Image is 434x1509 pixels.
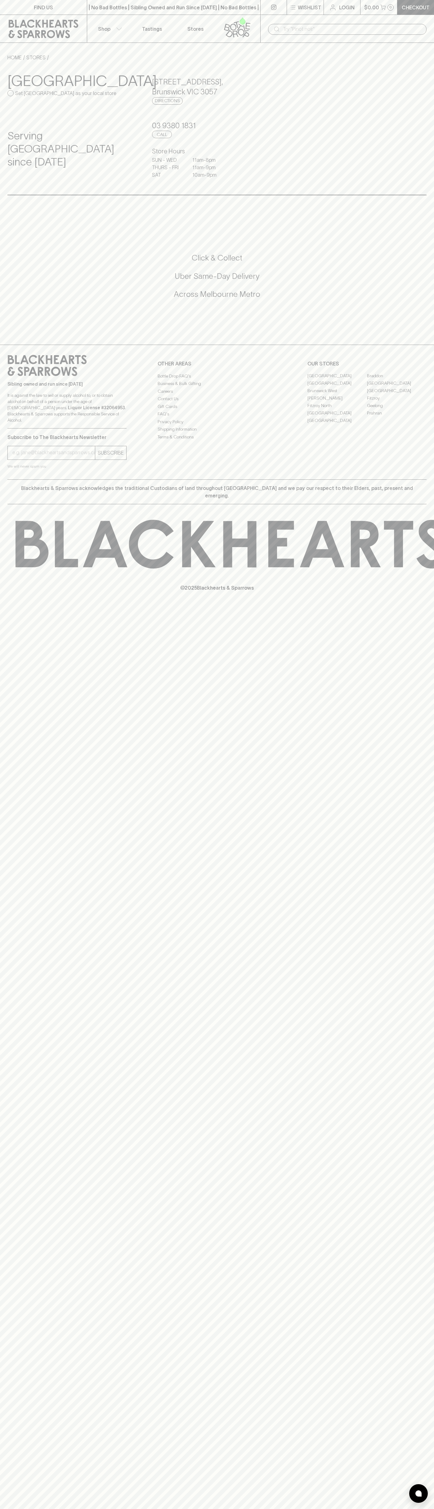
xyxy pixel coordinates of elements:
[158,395,277,403] a: Contact Us
[7,392,127,423] p: It is against the law to sell or supply alcohol to, or to obtain alcohol on behalf of a person un...
[7,253,427,263] h5: Click & Collect
[192,171,223,179] p: 10am - 9pm
[307,387,367,395] a: Brunswick West
[158,410,277,418] a: FAQ's
[389,6,392,9] p: 0
[192,164,223,171] p: 11am - 9pm
[7,271,427,281] h5: Uber Same-Day Delivery
[152,121,282,131] h5: 03 9380 1831
[339,4,355,11] p: Login
[307,380,367,387] a: [GEOGRAPHIC_DATA]
[367,372,427,380] a: Braddon
[26,55,46,60] a: STORES
[12,448,95,458] input: e.g. jane@blackheartsandsparrows.com.au
[12,484,422,499] p: Blackhearts & Sparrows acknowledges the traditional Custodians of land throughout [GEOGRAPHIC_DAT...
[7,228,427,332] div: Call to action block
[307,417,367,424] a: [GEOGRAPHIC_DATA]
[7,72,137,89] h3: [GEOGRAPHIC_DATA]
[152,146,282,156] h6: Store Hours
[98,449,124,456] p: SUBSCRIBE
[364,4,379,11] p: $0.00
[158,387,277,395] a: Careers
[367,395,427,402] a: Fitzroy
[158,403,277,410] a: Gift Cards
[367,380,427,387] a: [GEOGRAPHIC_DATA]
[367,402,427,410] a: Geelong
[158,426,277,433] a: Shipping Information
[192,156,223,164] p: 11am - 8pm
[307,402,367,410] a: Fitzroy North
[415,1490,422,1497] img: bubble-icon
[130,15,174,43] a: Tastings
[7,433,127,441] p: Subscribe to The Blackhearts Newsletter
[307,360,427,367] p: OUR STORES
[307,410,367,417] a: [GEOGRAPHIC_DATA]
[68,405,125,410] strong: Liquor License #32064953
[152,171,183,179] p: SAT
[152,77,282,97] h5: [STREET_ADDRESS] , Brunswick VIC 3057
[307,395,367,402] a: [PERSON_NAME]
[152,131,172,138] a: Call
[174,15,217,43] a: Stores
[34,4,53,11] p: FIND US
[158,360,277,367] p: OTHER AREAS
[7,381,127,387] p: Sibling owned and run since [DATE]
[7,289,427,299] h5: Across Melbourne Metro
[142,25,162,33] p: Tastings
[87,15,131,43] button: Shop
[283,24,422,34] input: Try "Pinot noir"
[187,25,204,33] p: Stores
[15,89,116,97] p: Set [GEOGRAPHIC_DATA] as your local store
[298,4,321,11] p: Wishlist
[7,463,127,469] p: We will never spam you
[7,129,137,169] h4: Serving [GEOGRAPHIC_DATA] since [DATE]
[152,164,183,171] p: THURS - FRI
[152,156,183,164] p: SUN - WED
[158,433,277,441] a: Terms & Conditions
[98,25,110,33] p: Shop
[402,4,430,11] p: Checkout
[95,446,126,460] button: SUBSCRIBE
[158,380,277,387] a: Business & Bulk Gifting
[307,372,367,380] a: [GEOGRAPHIC_DATA]
[367,410,427,417] a: Prahran
[367,387,427,395] a: [GEOGRAPHIC_DATA]
[158,372,277,380] a: Bottle Drop FAQ's
[7,55,22,60] a: HOME
[158,418,277,425] a: Privacy Policy
[152,97,183,105] a: Directions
